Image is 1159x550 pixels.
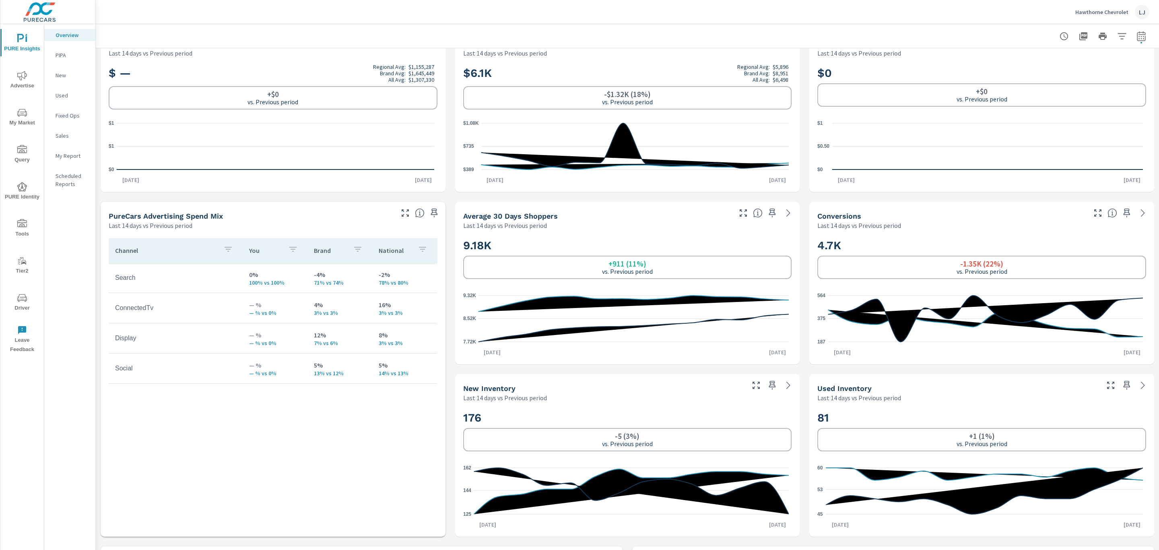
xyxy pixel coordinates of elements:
[314,360,366,370] p: 5%
[817,144,829,149] text: $0.50
[763,348,792,356] p: [DATE]
[615,432,639,440] h6: -5 (3%)
[3,219,41,239] span: Tools
[249,360,301,370] p: — %
[379,370,431,376] p: 14% vs 13%
[379,330,431,340] p: 8%
[826,521,854,529] p: [DATE]
[388,77,406,83] p: All Avg:
[249,370,301,376] p: — % vs 0%
[249,279,301,286] p: 100% vs 100%
[602,98,653,105] p: vs. Previous period
[314,300,366,310] p: 4%
[474,521,502,529] p: [DATE]
[957,95,1007,103] p: vs. Previous period
[817,66,1146,80] h2: $0
[249,270,301,279] p: 0%
[608,260,646,268] h6: +911 (11%)
[463,339,476,345] text: 7.72K
[1091,207,1104,219] button: Make Fullscreen
[109,328,243,348] td: Display
[3,71,41,91] span: Advertise
[56,172,89,188] p: Scheduled Reports
[737,207,750,219] button: Make Fullscreen
[602,440,653,447] p: vs. Previous period
[408,64,434,70] p: $1,155,287
[1120,379,1133,392] span: Save this to your personalized report
[408,70,434,77] p: $1,645,449
[817,212,861,220] h5: Conversions
[44,130,95,142] div: Sales
[44,110,95,122] div: Fixed Ops
[753,208,763,218] span: A rolling 30 day total of daily Shoppers on the dealership website, averaged over the selected da...
[463,221,547,230] p: Last 14 days vs Previous period
[737,64,770,70] p: Regional Avg:
[373,64,406,70] p: Regional Avg:
[415,208,425,218] span: This table looks at how you compare to the amount of budget you spend per channel as opposed to y...
[379,300,431,310] p: 16%
[44,170,95,190] div: Scheduled Reports
[1120,207,1133,219] span: Save this to your personalized report
[1136,379,1149,392] a: See more details in report
[766,379,779,392] span: Save this to your personalized report
[463,212,558,220] h5: Average 30 Days Shoppers
[817,384,872,393] h5: Used Inventory
[1133,28,1149,44] button: Select Date Range
[56,152,89,160] p: My Report
[56,31,89,39] p: Overview
[957,440,1007,447] p: vs. Previous period
[379,246,411,254] p: National
[782,207,795,219] a: See more details in report
[817,465,823,471] text: 60
[463,167,474,172] text: $389
[314,270,366,279] p: -4%
[463,411,792,425] h2: 176
[115,246,217,254] p: Channel
[56,112,89,120] p: Fixed Ops
[249,300,301,310] p: — %
[56,132,89,140] p: Sales
[463,238,792,252] h2: 9.18K
[3,108,41,128] span: My Market
[249,246,282,254] p: You
[1107,208,1117,218] span: The number of dealer-specified goals completed by a visitor. [Source: This data is provided by th...
[314,370,366,376] p: 13% vs 12%
[314,279,366,286] p: 71% vs 74%
[463,120,479,126] text: $1.08K
[1075,8,1128,16] p: Hawthorne Chevrolet
[44,69,95,81] div: New
[817,339,825,345] text: 187
[832,176,860,184] p: [DATE]
[379,360,431,370] p: 5%
[3,145,41,165] span: Query
[1114,28,1130,44] button: Apply Filters
[1104,379,1117,392] button: Make Fullscreen
[957,268,1007,275] p: vs. Previous period
[766,207,779,219] span: Save this to your personalized report
[109,120,114,126] text: $1
[463,384,516,393] h5: New Inventory
[249,330,301,340] p: — %
[109,221,192,230] p: Last 14 days vs Previous period
[56,91,89,99] p: Used
[463,465,471,471] text: 162
[399,207,412,219] button: Make Fullscreen
[249,310,301,316] p: — % vs 0%
[817,487,823,492] text: 53
[960,260,1003,268] h6: -1.35K (22%)
[1075,28,1091,44] button: "Export Report to PDF"
[56,51,89,59] p: PIPA
[817,48,901,58] p: Last 14 days vs Previous period
[314,310,366,316] p: 3% vs 3%
[773,64,788,70] p: $5,896
[379,279,431,286] p: 78% vs 80%
[602,268,653,275] p: vs. Previous period
[314,330,366,340] p: 12%
[3,182,41,202] span: PURE Identity
[3,325,41,354] span: Leave Feedback
[267,90,279,98] h6: +$0
[463,144,474,149] text: $735
[817,316,825,322] text: 375
[109,212,223,220] h5: PureCars Advertising Spend Mix
[408,77,434,83] p: $1,307,330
